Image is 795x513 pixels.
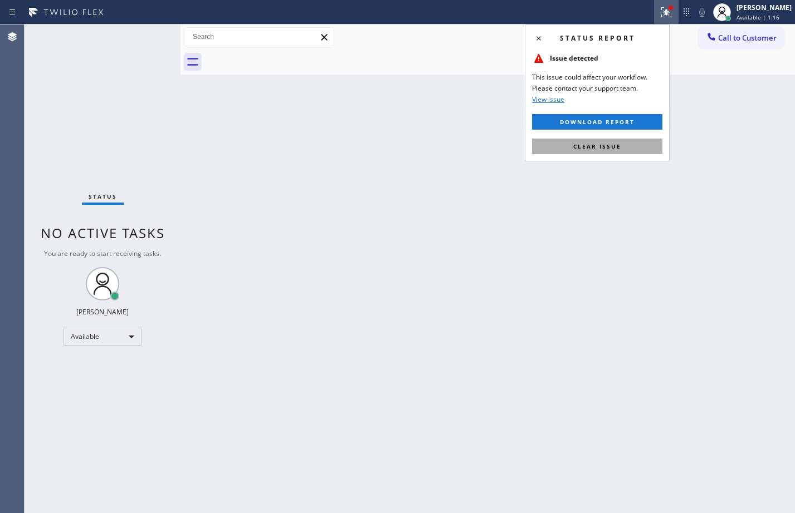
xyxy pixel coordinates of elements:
[76,307,129,317] div: [PERSON_NAME]
[737,3,792,12] div: [PERSON_NAME]
[699,27,784,48] button: Call to Customer
[184,28,334,46] input: Search
[694,4,710,20] button: Mute
[64,328,142,346] div: Available
[718,33,777,43] span: Call to Customer
[89,193,117,200] span: Status
[737,13,779,21] span: Available | 1:16
[44,249,161,258] span: You are ready to start receiving tasks.
[41,224,165,242] span: No active tasks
